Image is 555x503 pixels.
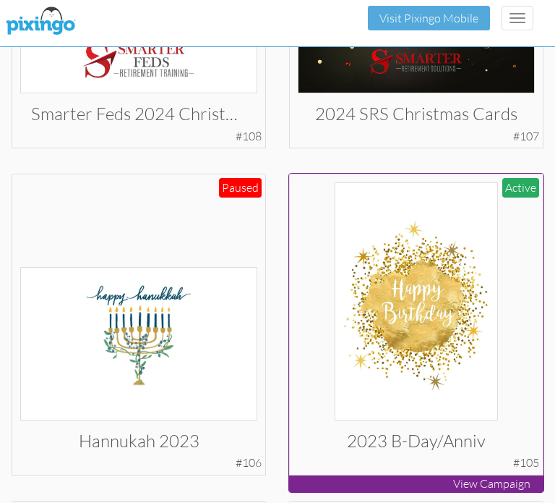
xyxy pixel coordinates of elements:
[335,182,499,420] img: 92737-1-1674349176321-2276bce9417c39c7-qa.jpg
[31,104,247,123] h3: Smarter Feds 2024 Christmas Cards
[289,475,543,492] p: View Campaign
[368,6,490,30] button: Visit Pixingo Mobile
[309,431,525,450] h3: 2023 B-day/Anniv
[513,128,539,145] div: #107
[20,267,258,420] img: 95988-1-1680214380687-1254d26f62a5995e-qa.jpg
[379,11,478,25] a: Visit Pixingo Mobile
[236,455,262,471] div: #106
[513,455,539,471] div: #105
[2,4,79,40] img: pixingo logo
[236,128,262,145] div: #108
[502,178,539,198] div: Active
[219,178,262,198] div: Paused
[31,431,247,450] h3: Hannukah 2023
[309,104,525,123] h3: 2024 SRS Christmas Cards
